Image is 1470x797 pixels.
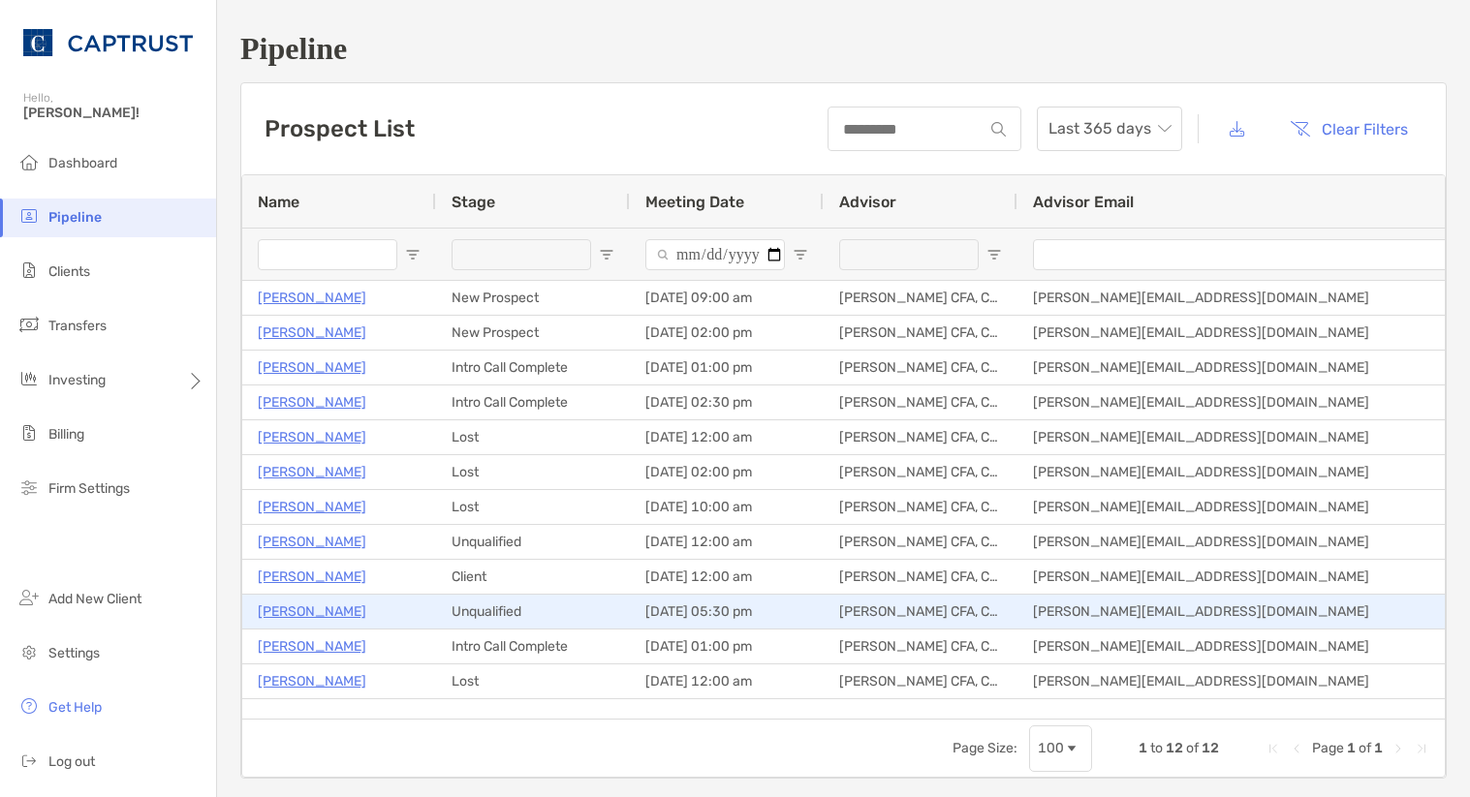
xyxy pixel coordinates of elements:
div: [PERSON_NAME] CFA, CAIA, CFP® [824,595,1017,628]
div: [PERSON_NAME] CFA, CAIA, CFP® [824,281,1017,315]
input: Advisor Email Filter Input [1033,239,1463,270]
div: [PERSON_NAME] CFA, CAIA, CFP® [824,316,1017,350]
div: [PERSON_NAME] CFA, CAIA, CFP® [824,420,1017,454]
img: input icon [991,122,1006,137]
div: [PERSON_NAME] CFA, CAIA, CFP® [824,560,1017,594]
div: Intro Call Complete [436,351,630,384]
div: [DATE] 01:00 pm [630,629,824,663]
div: Unqualified [436,595,630,628]
img: investing icon [17,367,41,390]
span: Last 365 days [1048,107,1171,150]
img: clients icon [17,259,41,282]
div: [DATE] 05:30 pm [630,595,824,628]
div: [DATE] 09:00 am [630,281,824,315]
img: transfers icon [17,313,41,336]
span: Log out [48,753,95,770]
div: [DATE] 12:00 am [630,664,824,698]
span: to [1150,740,1163,756]
button: Clear Filters [1275,107,1423,150]
div: Client [436,560,630,594]
a: [PERSON_NAME] [258,495,366,519]
span: Dashboard [48,155,117,171]
div: Next Page [1391,741,1406,756]
img: get-help icon [17,694,41,718]
span: Clients [48,263,90,280]
span: 12 [1166,740,1183,756]
img: logout icon [17,749,41,772]
button: Open Filter Menu [599,247,614,262]
span: of [1186,740,1199,756]
span: 1 [1347,740,1356,756]
h3: Prospect List [265,115,415,142]
span: Get Help [48,699,102,716]
div: New Prospect [436,316,630,350]
a: [PERSON_NAME] [258,390,366,414]
div: Lost [436,455,630,489]
span: Name [258,193,299,211]
div: [DATE] 12:00 am [630,560,824,594]
div: [PERSON_NAME] CFA, CAIA, CFP® [824,385,1017,419]
input: Name Filter Input [258,239,397,270]
span: [PERSON_NAME]! [23,105,204,121]
span: Firm Settings [48,480,130,497]
div: Lost [436,664,630,698]
span: 12 [1202,740,1219,756]
div: First Page [1266,741,1281,756]
div: Intro Call Complete [436,385,630,419]
div: Previous Page [1289,741,1304,756]
div: [PERSON_NAME] CFA, CAIA, CFP® [824,455,1017,489]
span: 1 [1374,740,1383,756]
a: [PERSON_NAME] [258,530,366,554]
span: of [1359,740,1371,756]
div: [PERSON_NAME] CFA, CAIA, CFP® [824,351,1017,384]
div: Unqualified [436,525,630,559]
a: [PERSON_NAME] [258,565,366,589]
img: billing icon [17,421,41,444]
div: [DATE] 12:00 am [630,525,824,559]
a: [PERSON_NAME] [258,669,366,693]
span: Advisor [839,193,896,211]
span: Advisor Email [1033,193,1134,211]
a: [PERSON_NAME] [258,321,366,345]
span: Settings [48,645,100,661]
a: [PERSON_NAME] [258,634,366,659]
div: [DATE] 10:00 am [630,490,824,524]
div: Last Page [1414,741,1429,756]
button: Open Filter Menu [793,247,808,262]
span: Transfers [48,318,107,334]
a: [PERSON_NAME] [258,425,366,449]
h1: Pipeline [240,31,1447,67]
input: Meeting Date Filter Input [645,239,785,270]
span: Meeting Date [645,193,744,211]
img: CAPTRUST Logo [23,8,193,77]
div: [DATE] 02:30 pm [630,385,824,419]
div: [DATE] 02:00 pm [630,455,824,489]
p: [PERSON_NAME] [258,460,366,484]
div: [DATE] 12:00 am [630,420,824,454]
a: [PERSON_NAME] [258,355,366,380]
div: New Prospect [436,281,630,315]
span: Investing [48,372,106,388]
img: settings icon [17,640,41,663]
div: [DATE] 01:00 pm [630,351,824,384]
div: Page Size [1029,725,1092,772]
div: Page Size: [953,740,1017,756]
img: add_new_client icon [17,586,41,609]
span: Page [1312,740,1344,756]
a: [PERSON_NAME] [258,286,366,310]
div: Lost [436,420,630,454]
div: Lost [436,490,630,524]
a: [PERSON_NAME] [258,599,366,624]
div: [PERSON_NAME] CFA, CAIA, CFP® [824,664,1017,698]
